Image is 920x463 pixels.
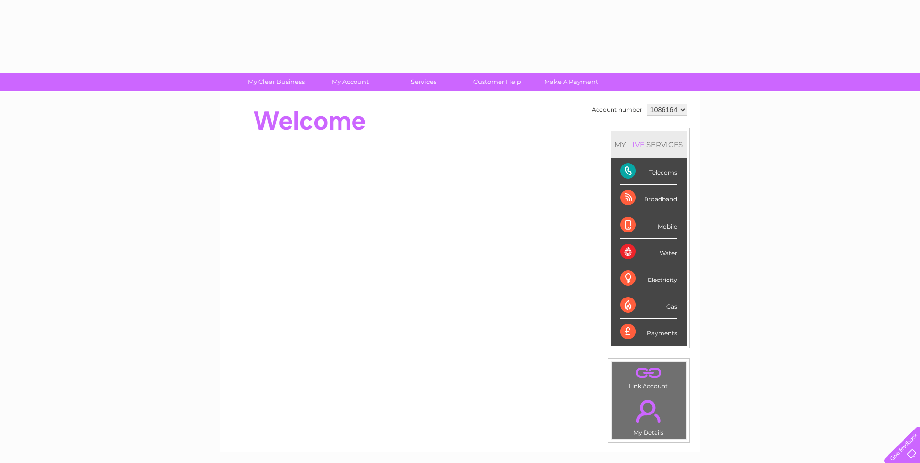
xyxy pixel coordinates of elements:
a: My Account [310,73,390,91]
div: Mobile [620,212,677,239]
div: Electricity [620,265,677,292]
a: . [614,364,683,381]
a: Customer Help [457,73,537,91]
a: My Clear Business [236,73,316,91]
div: Water [620,239,677,265]
a: . [614,394,683,428]
a: Services [384,73,464,91]
td: My Details [611,392,686,439]
div: LIVE [626,140,646,149]
div: Telecoms [620,158,677,185]
a: Make A Payment [531,73,611,91]
div: Broadband [620,185,677,212]
div: Gas [620,292,677,319]
td: Link Account [611,362,686,392]
div: MY SERVICES [611,131,687,158]
td: Account number [589,101,645,118]
div: Payments [620,319,677,345]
